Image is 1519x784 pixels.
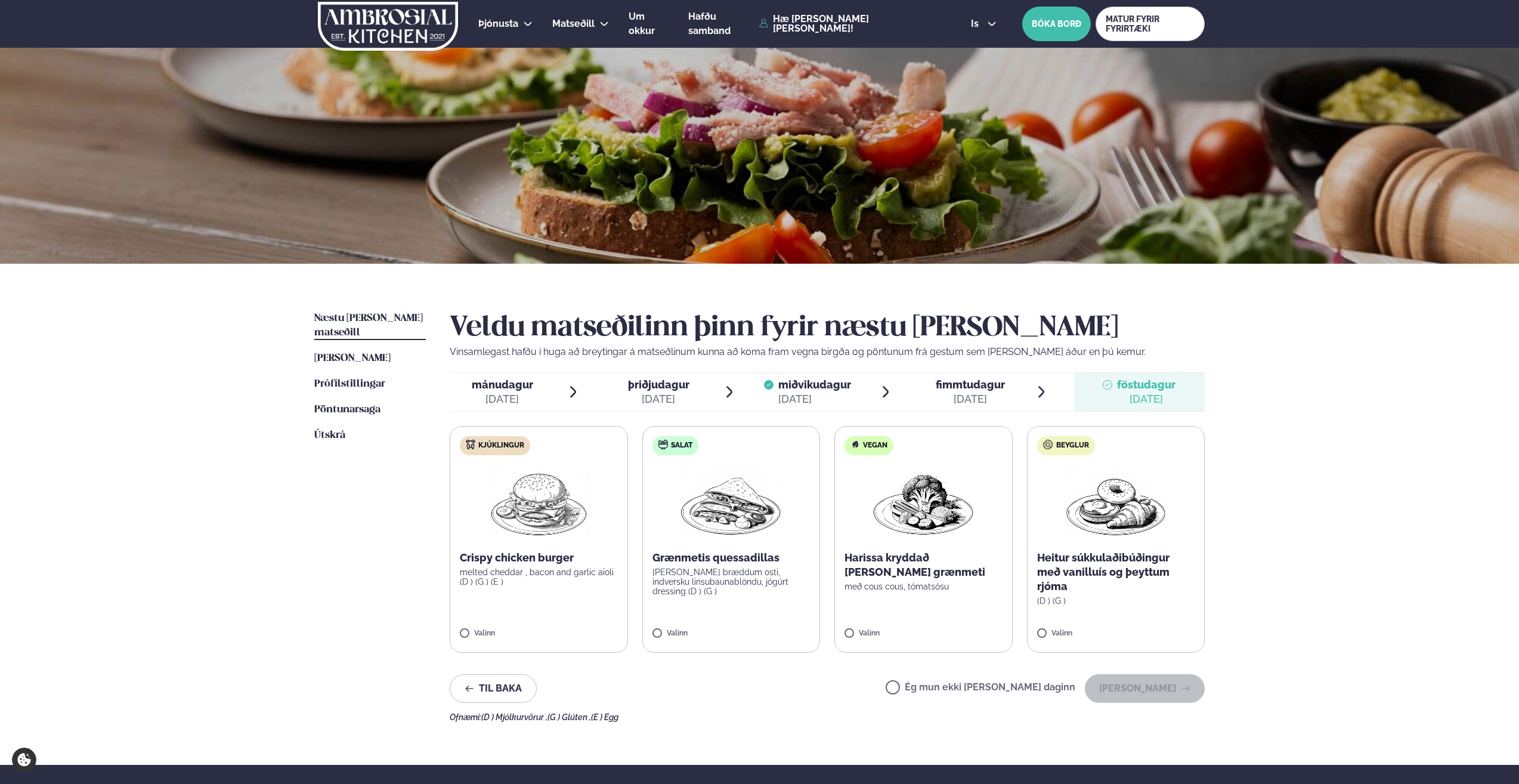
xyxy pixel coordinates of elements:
span: [PERSON_NAME] [314,353,391,363]
a: Hæ [PERSON_NAME] [PERSON_NAME]! [759,14,943,33]
img: bagle-new-16px.svg [1043,440,1053,449]
span: Útskrá [314,430,345,440]
a: Næstu [PERSON_NAME] matseðill [314,311,426,340]
span: Næstu [PERSON_NAME] matseðill [314,313,423,338]
img: Hamburger.png [486,465,592,541]
span: þriðjudagur [628,378,689,391]
div: [DATE] [628,392,689,406]
span: Pöntunarsaga [314,405,380,415]
span: (E ) Egg [591,712,618,722]
a: Cookie settings [12,748,36,772]
span: Prófílstillingar [314,379,385,389]
p: Harissa kryddað [PERSON_NAME] grænmeti [844,551,1003,579]
img: Quesadilla.png [679,465,784,541]
a: [PERSON_NAME] [314,351,391,366]
button: Til baka [450,674,537,703]
p: melted cheddar , bacon and garlic aioli (D ) (G ) (E ) [460,567,618,587]
div: Ofnæmi: [450,712,1205,722]
a: Um okkur [629,10,669,38]
div: [DATE] [778,392,851,406]
div: [DATE] [1117,392,1175,406]
span: fimmtudagur [936,378,1005,391]
img: salad.svg [658,440,668,449]
span: Matseðill [552,18,595,29]
a: Útskrá [314,428,345,443]
span: Salat [671,441,692,450]
p: Vinsamlegast hafðu í huga að breytingar á matseðlinum kunna að koma fram vegna birgða og pöntunum... [450,345,1205,359]
a: Hafðu samband [688,10,753,38]
span: mánudagur [472,378,533,391]
span: is [971,19,982,29]
button: is [961,19,1006,29]
span: Þjónusta [478,18,518,29]
p: [PERSON_NAME] bræddum osti, indversku linsubaunablöndu, jógúrt dressing (D ) (G ) [652,567,810,596]
p: Crispy chicken burger [460,551,618,565]
a: Matseðill [552,17,595,31]
a: Prófílstillingar [314,377,385,391]
span: miðvikudagur [778,378,851,391]
h2: Veldu matseðilinn þinn fyrir næstu [PERSON_NAME] [450,311,1205,345]
span: Kjúklingur [478,441,524,450]
img: Vegan.png [871,465,976,541]
p: Heitur súkkulaðibúðingur með vanilluís og þeyttum rjóma [1037,551,1195,594]
img: Croissant.png [1063,465,1168,541]
p: (D ) (G ) [1037,596,1195,606]
img: Vegan.svg [850,440,860,449]
div: [DATE] [936,392,1005,406]
img: chicken.svg [466,440,475,449]
button: [PERSON_NAME] [1085,674,1205,703]
p: Grænmetis quessadillas [652,551,810,565]
p: með cous cous, tómatsósu [844,582,1003,591]
span: Beyglur [1056,441,1089,450]
a: Pöntunarsaga [314,403,380,417]
span: (G ) Glúten , [547,712,591,722]
a: Þjónusta [478,17,518,31]
a: MATUR FYRIR FYRIRTÆKI [1096,7,1205,41]
div: [DATE] [472,392,533,406]
span: Um okkur [629,11,655,36]
button: BÓKA BORÐ [1022,7,1091,41]
img: logo [317,2,459,51]
span: föstudagur [1117,378,1175,391]
span: Vegan [863,441,887,450]
span: Hafðu samband [688,11,731,36]
span: (D ) Mjólkurvörur , [481,712,547,722]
